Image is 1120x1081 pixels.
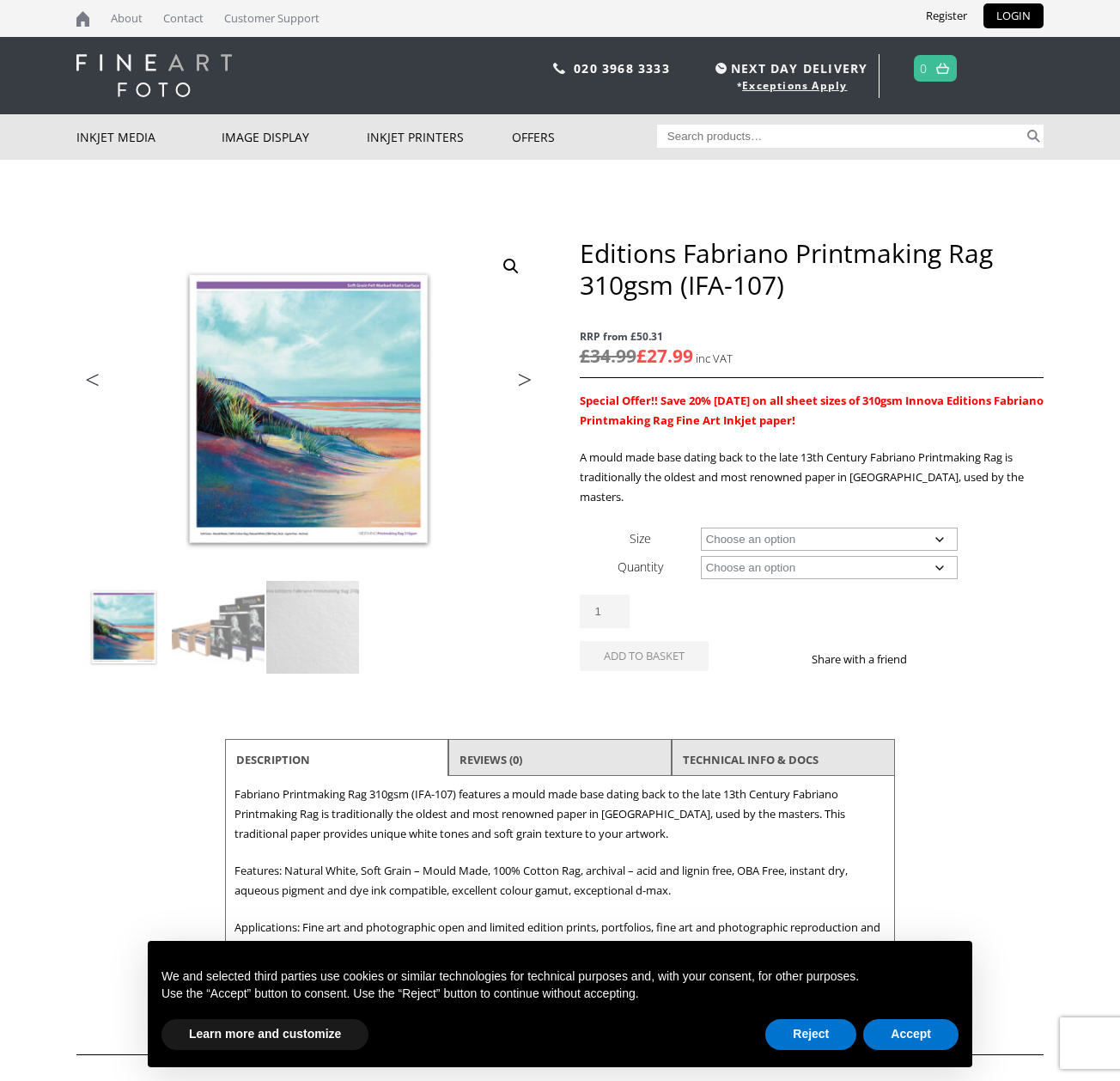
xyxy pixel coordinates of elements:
[969,652,983,666] img: email sharing button
[812,650,928,669] p: Share with a friend
[913,3,980,28] a: Register
[367,114,512,160] a: Inkjet Printers
[715,63,727,74] img: time.svg
[161,986,959,1003] p: Use the “Accept” button to consent. Use the “Reject” button to continue without accepting.
[496,251,527,282] a: View full-screen image gallery
[161,1019,368,1050] button: Learn more and customize
[683,744,819,775] a: TECHNICAL INFO & DOCS
[657,125,1025,148] input: Search products…
[76,114,222,160] a: Inkjet Media
[580,327,1044,346] span: RRP from £50.31
[234,918,886,957] p: Applications: Fine art and photographic open and limited edition prints, portfolios, fine art and...
[553,63,565,74] img: phone.svg
[580,344,636,368] bdi: 34.99
[574,60,670,76] a: 020 3968 3333
[636,344,647,368] span: £
[580,641,709,671] button: Add to basket
[222,114,367,160] a: Image Display
[580,448,1044,507] p: A mould made base dating back to the late 13th Century Fabriano Printmaking Rag is traditionally ...
[460,744,522,775] a: Reviews (0)
[618,559,663,575] label: Quantity
[77,581,170,674] img: Editions Fabriano Printmaking Rag 310gsm (IFA-107)
[742,78,847,93] a: Exceptions Apply
[76,54,232,97] img: logo-white.svg
[76,1027,1044,1055] h2: Related products
[161,968,959,986] p: We and selected third parties use cookies or similar technologies for technical purposes and, wit...
[765,1019,856,1050] button: Reject
[630,530,651,547] label: Size
[983,3,1044,28] a: LOGIN
[928,652,941,666] img: facebook sharing button
[711,58,867,78] span: NEXT DAY DELIVERY
[580,237,1044,301] h1: Editions Fabriano Printmaking Rag 310gsm (IFA-107)
[134,927,986,1081] div: Notice
[234,785,886,844] p: Fabriano Printmaking Rag 310gsm (IFA-107) features a mould made base dating back to the late 13th...
[580,393,1044,428] strong: Special Offer!! Save 20% [DATE] on all sheet sizes of 310gsm Innova Editions Fabriano Printmaking...
[234,861,886,901] p: Features: Natural White, Soft Grain – Mould Made, 100% Cotton Rag, archival – acid and lignin fre...
[266,581,359,674] img: Editions Fabriano Printmaking Rag 310gsm (IFA-107) - Image 3
[636,344,693,368] bdi: 27.99
[948,652,962,666] img: twitter sharing button
[580,595,630,628] input: Product quantity
[580,344,590,368] span: £
[172,581,265,674] img: Editions Fabriano Printmaking Rag 310gsm (IFA-107) - Image 2
[1024,125,1044,148] button: Search
[936,63,949,74] img: basket.svg
[236,744,310,775] a: Description
[512,114,657,160] a: Offers
[863,1019,959,1050] button: Accept
[920,56,928,81] a: 0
